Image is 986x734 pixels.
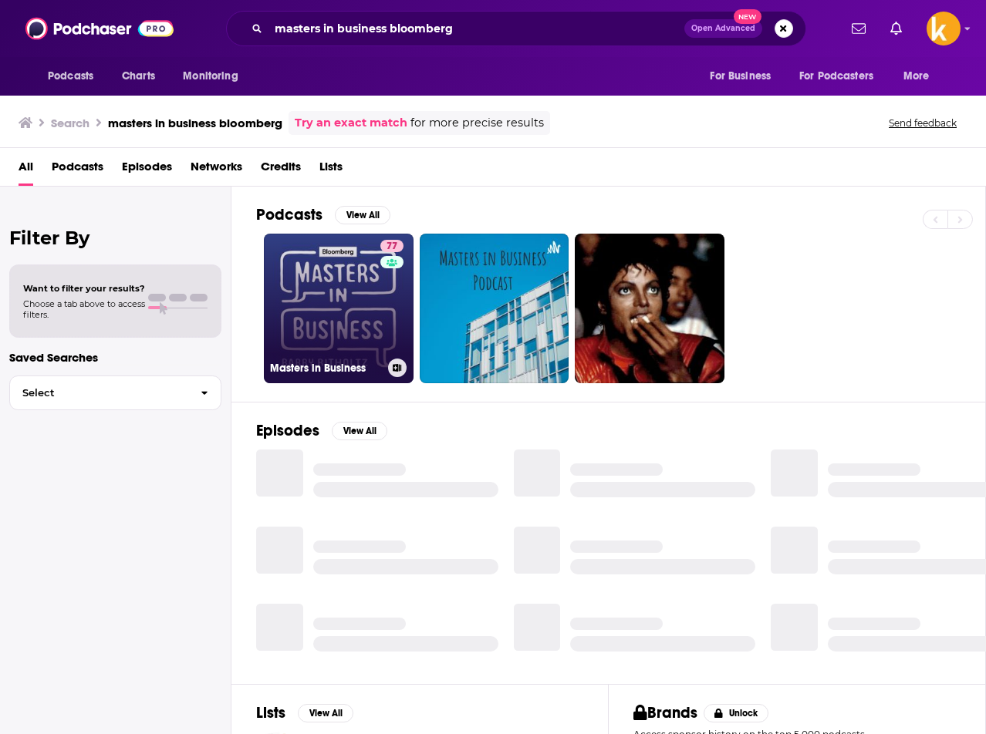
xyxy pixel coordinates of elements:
[52,154,103,186] a: Podcasts
[704,704,769,722] button: Unlock
[51,116,89,130] h3: Search
[256,205,390,224] a: PodcastsView All
[9,375,221,410] button: Select
[387,239,397,254] span: 77
[903,66,930,87] span: More
[25,14,174,43] img: Podchaser - Follow, Share and Rate Podcasts
[846,15,872,42] a: Show notifications dropdown
[734,9,761,24] span: New
[256,421,387,440] a: EpisodesView All
[172,62,258,91] button: open menu
[10,388,188,398] span: Select
[122,66,155,87] span: Charts
[684,19,762,38] button: Open AdvancedNew
[48,66,93,87] span: Podcasts
[298,704,353,722] button: View All
[9,227,221,249] h2: Filter By
[37,62,113,91] button: open menu
[380,240,404,252] a: 77
[710,66,771,87] span: For Business
[23,298,145,320] span: Choose a tab above to access filters.
[256,421,319,440] h2: Episodes
[122,154,172,186] a: Episodes
[295,114,407,132] a: Try an exact match
[410,114,544,132] span: for more precise results
[23,283,145,294] span: Want to filter your results?
[884,116,961,130] button: Send feedback
[927,12,961,45] span: Logged in as sshawan
[268,16,684,41] input: Search podcasts, credits, & more...
[108,116,282,130] h3: masters in business bloomberg
[927,12,961,45] img: User Profile
[256,703,285,722] h2: Lists
[699,62,790,91] button: open menu
[893,62,949,91] button: open menu
[261,154,301,186] a: Credits
[789,62,896,91] button: open menu
[335,206,390,224] button: View All
[691,25,755,32] span: Open Advanced
[332,422,387,440] button: View All
[226,11,806,46] div: Search podcasts, credits, & more...
[19,154,33,186] a: All
[270,362,382,375] h3: Masters in Business
[319,154,343,186] a: Lists
[633,703,697,722] h2: Brands
[256,205,322,224] h2: Podcasts
[191,154,242,186] a: Networks
[264,234,414,383] a: 77Masters in Business
[799,66,873,87] span: For Podcasters
[183,66,238,87] span: Monitoring
[112,62,164,91] a: Charts
[884,15,908,42] a: Show notifications dropdown
[256,703,353,722] a: ListsView All
[9,350,221,365] p: Saved Searches
[927,12,961,45] button: Show profile menu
